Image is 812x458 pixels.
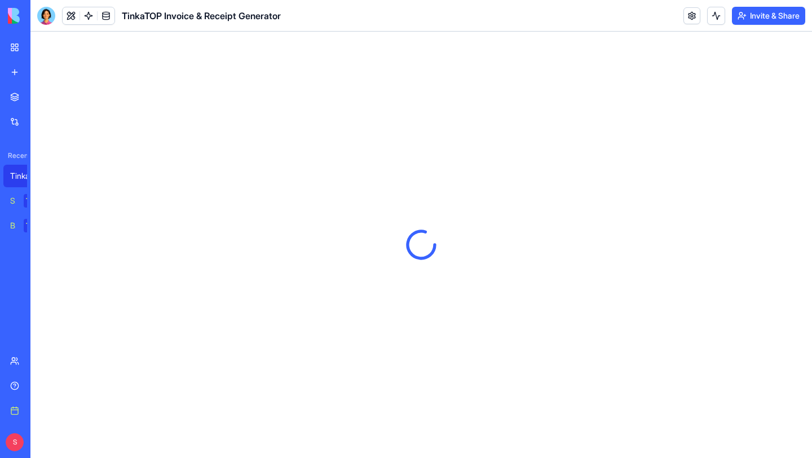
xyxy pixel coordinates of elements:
span: S [6,433,24,451]
a: TinkaTOP Invoice & Receipt Generator [3,165,48,187]
span: Recent [3,151,27,160]
div: TinkaTOP Invoice & Receipt Generator [10,170,42,182]
div: Social Media Content Generator [10,195,16,206]
div: TRY [24,219,42,232]
img: logo [8,8,78,24]
div: Blog Generation Pro [10,220,16,231]
div: TRY [24,194,42,208]
a: Blog Generation ProTRY [3,214,48,237]
button: Invite & Share [732,7,805,25]
span: TinkaTOP Invoice & Receipt Generator [122,9,281,23]
a: Social Media Content GeneratorTRY [3,190,48,212]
